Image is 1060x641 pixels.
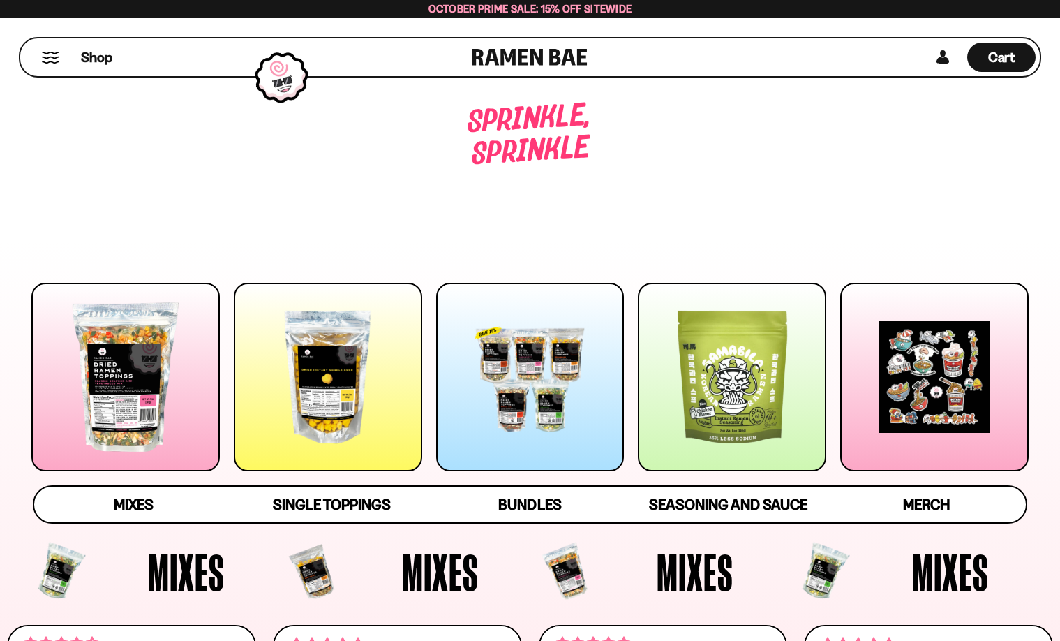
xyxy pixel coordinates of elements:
[498,496,561,513] span: Bundles
[649,496,807,513] span: Seasoning and Sauce
[41,52,60,64] button: Mobile Menu Trigger
[428,2,632,15] span: October Prime Sale: 15% off Sitewide
[148,546,225,598] span: Mixes
[81,48,112,67] span: Shop
[988,49,1015,66] span: Cart
[114,496,154,513] span: Mixes
[431,487,629,522] a: Bundles
[273,496,391,513] span: Single Toppings
[629,487,828,522] a: Seasoning and Sauce
[81,43,112,72] a: Shop
[828,487,1026,522] a: Merch
[34,487,232,522] a: Mixes
[903,496,950,513] span: Merch
[967,38,1036,76] div: Cart
[402,546,479,598] span: Mixes
[657,546,733,598] span: Mixes
[912,546,989,598] span: Mixes
[232,487,431,522] a: Single Toppings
